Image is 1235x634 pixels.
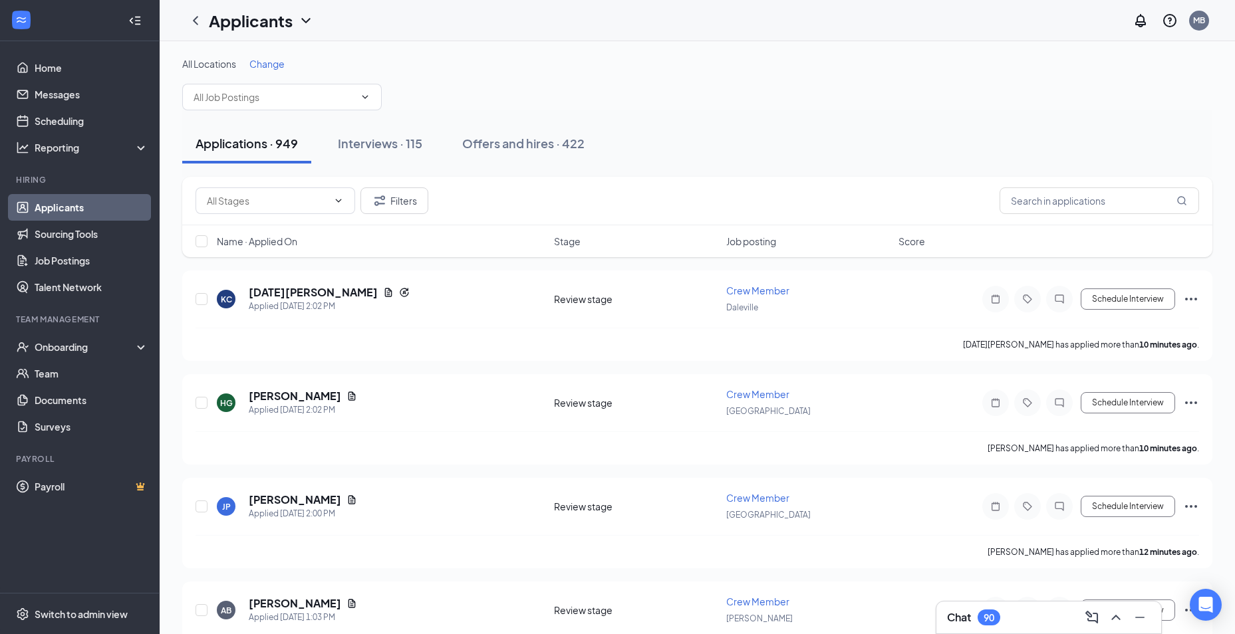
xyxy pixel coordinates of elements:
[984,612,994,623] div: 90
[1051,501,1067,512] svg: ChatInactive
[16,340,29,354] svg: UserCheck
[360,187,428,214] button: Filter Filters
[726,284,789,296] span: Crew Member
[1193,15,1205,26] div: MB
[1162,13,1178,29] svg: QuestionInfo
[988,294,1004,304] svg: Note
[947,610,971,625] h3: Chat
[399,287,410,298] svg: Reapply
[1081,392,1175,413] button: Schedule Interview
[249,596,341,611] h5: [PERSON_NAME]
[182,58,236,70] span: All Locations
[726,302,758,312] span: Daleville
[346,598,357,609] svg: Document
[726,613,793,623] span: [PERSON_NAME]
[194,90,354,104] input: All Job Postings
[16,314,146,325] div: Team Management
[1000,187,1199,214] input: Search in applications
[554,396,718,409] div: Review stage
[1108,609,1124,625] svg: ChevronUp
[217,235,297,248] span: Name · Applied On
[1020,501,1035,512] svg: Tag
[249,389,341,403] h5: [PERSON_NAME]
[333,195,344,206] svg: ChevronDown
[220,397,233,409] div: HG
[988,397,1004,408] svg: Note
[554,235,581,248] span: Stage
[35,221,148,247] a: Sourcing Tools
[1129,607,1151,628] button: Minimize
[554,292,718,306] div: Review stage
[338,135,422,152] div: Interviews · 115
[35,54,148,81] a: Home
[1132,609,1148,625] svg: Minimize
[1183,395,1199,411] svg: Ellipses
[1081,599,1175,621] button: Schedule Interview
[1139,443,1197,453] b: 10 minutes ago
[1139,547,1197,557] b: 12 minutes ago
[988,546,1199,558] p: [PERSON_NAME] has applied more than .
[222,501,231,512] div: JP
[35,473,148,500] a: PayrollCrown
[372,193,388,209] svg: Filter
[726,388,789,400] span: Crew Member
[15,13,28,27] svg: WorkstreamLogo
[1084,609,1100,625] svg: ComposeMessage
[726,406,811,416] span: [GEOGRAPHIC_DATA]
[1081,496,1175,517] button: Schedule Interview
[988,443,1199,454] p: [PERSON_NAME] has applied more than .
[298,13,314,29] svg: ChevronDown
[35,274,148,300] a: Talent Network
[35,81,148,108] a: Messages
[35,141,149,154] div: Reporting
[221,294,232,305] div: KC
[16,141,29,154] svg: Analysis
[249,285,378,300] h5: [DATE][PERSON_NAME]
[35,108,148,134] a: Scheduling
[1081,607,1103,628] button: ComposeMessage
[207,193,328,208] input: All Stages
[346,391,357,401] svg: Document
[1190,589,1222,621] div: Open Intercom Messenger
[1183,291,1199,307] svg: Ellipses
[196,135,298,152] div: Applications · 949
[988,501,1004,512] svg: Note
[1020,294,1035,304] svg: Tag
[554,603,718,617] div: Review stage
[726,595,789,607] span: Crew Member
[726,235,776,248] span: Job posting
[249,300,410,313] div: Applied [DATE] 2:02 PM
[1183,498,1199,514] svg: Ellipses
[128,14,142,27] svg: Collapse
[1081,288,1175,310] button: Schedule Interview
[1133,13,1149,29] svg: Notifications
[249,403,357,417] div: Applied [DATE] 2:02 PM
[1051,397,1067,408] svg: ChatInactive
[221,605,231,616] div: AB
[726,510,811,520] span: [GEOGRAPHIC_DATA]
[35,194,148,221] a: Applicants
[726,492,789,504] span: Crew Member
[35,340,137,354] div: Onboarding
[249,507,357,520] div: Applied [DATE] 2:00 PM
[898,235,925,248] span: Score
[963,339,1199,350] p: [DATE][PERSON_NAME] has applied more than .
[16,453,146,465] div: Payroll
[35,607,128,621] div: Switch to admin view
[1105,607,1127,628] button: ChevronUp
[16,174,146,185] div: Hiring
[249,492,341,507] h5: [PERSON_NAME]
[462,135,585,152] div: Offers and hires · 422
[554,500,718,513] div: Review stage
[360,92,370,102] svg: ChevronDown
[1051,294,1067,304] svg: ChatInactive
[1176,195,1187,206] svg: MagnifyingGlass
[1020,397,1035,408] svg: Tag
[346,494,357,505] svg: Document
[188,13,204,29] svg: ChevronLeft
[1183,602,1199,618] svg: Ellipses
[383,287,394,298] svg: Document
[249,611,357,624] div: Applied [DATE] 1:03 PM
[35,387,148,413] a: Documents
